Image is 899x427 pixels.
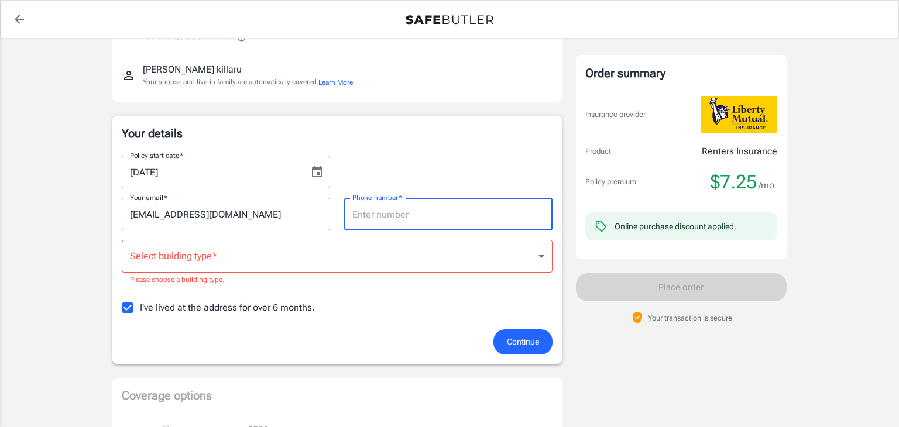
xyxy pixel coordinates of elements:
p: Your spouse and live-in family are automatically covered. [143,77,353,88]
button: Choose date, selected date is Aug 15, 2025 [306,160,329,184]
p: Your transaction is secure [648,312,732,323]
label: Phone number [352,192,402,202]
button: Continue [493,329,553,354]
p: [PERSON_NAME] killaru [143,63,242,77]
p: Your details [122,125,553,142]
p: Policy premium [585,176,636,188]
p: Please choose a building type. [130,274,544,286]
input: Enter email [122,198,330,230]
p: Renters Insurance [702,144,777,159]
img: Liberty Mutual [701,96,777,133]
label: Policy start date [130,150,184,160]
img: Back to quotes [406,15,493,25]
input: Enter number [344,198,553,230]
span: /mo. [759,177,777,194]
span: $7.25 [711,170,757,194]
input: MM/DD/YYYY [122,156,301,188]
label: Your email [130,192,167,202]
div: Online purchase discount applied. [615,221,736,232]
span: I've lived at the address for over 6 months. [140,301,315,315]
svg: Insured person [122,68,136,82]
a: back to quotes [8,8,31,31]
p: Insurance provider [585,109,646,120]
span: Continue [507,335,539,349]
div: Order summary [585,64,777,82]
p: Product [585,146,611,157]
button: Learn More [318,77,353,88]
